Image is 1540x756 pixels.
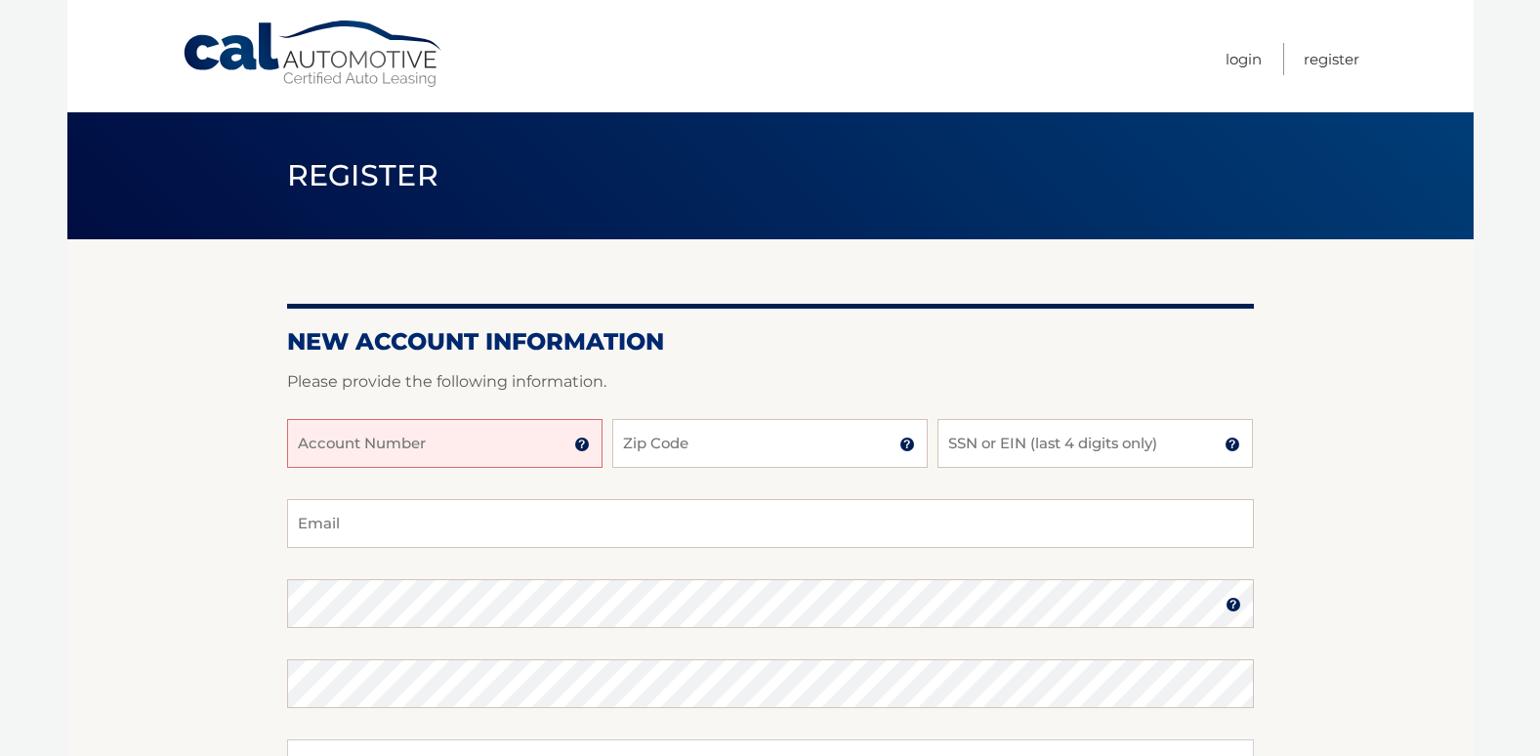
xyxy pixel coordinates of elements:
[182,20,445,89] a: Cal Automotive
[1226,43,1262,75] a: Login
[937,419,1253,468] input: SSN or EIN (last 4 digits only)
[1226,597,1241,612] img: tooltip.svg
[287,419,603,468] input: Account Number
[574,437,590,452] img: tooltip.svg
[287,157,439,193] span: Register
[1304,43,1359,75] a: Register
[899,437,915,452] img: tooltip.svg
[287,368,1254,396] p: Please provide the following information.
[612,419,928,468] input: Zip Code
[287,327,1254,357] h2: New Account Information
[287,499,1254,548] input: Email
[1225,437,1240,452] img: tooltip.svg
